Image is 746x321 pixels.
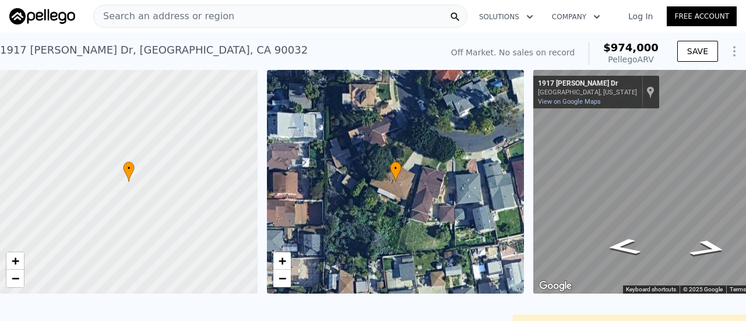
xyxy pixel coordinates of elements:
a: Zoom in [6,252,24,270]
div: • [390,161,402,182]
button: Company [543,6,610,27]
span: − [12,271,19,285]
span: Search an address or region [94,9,234,23]
span: • [390,163,402,174]
button: SAVE [677,41,718,62]
div: Pellego ARV [603,54,659,65]
div: [GEOGRAPHIC_DATA], [US_STATE] [538,89,637,96]
path: Go East, Ronda Dr [592,235,655,259]
button: Keyboard shortcuts [626,285,676,294]
div: • [123,161,135,182]
a: Zoom out [6,270,24,287]
span: − [278,271,286,285]
a: Free Account [667,6,737,26]
a: Zoom in [273,252,291,270]
span: $974,000 [603,41,659,54]
a: Zoom out [273,270,291,287]
button: Show Options [723,40,746,63]
a: Open this area in Google Maps (opens a new window) [536,278,575,294]
span: + [12,253,19,268]
img: Google [536,278,575,294]
a: View on Google Maps [538,98,601,105]
button: Solutions [470,6,543,27]
div: Off Market. No sales on record [451,47,575,58]
a: Show location on map [646,86,654,98]
a: Log In [614,10,667,22]
span: + [278,253,286,268]
div: 1917 [PERSON_NAME] Dr [538,79,637,89]
path: Go Northwest, Ronda Dr [673,235,744,262]
a: Terms (opens in new tab) [730,286,746,292]
span: • [123,163,135,174]
span: © 2025 Google [683,286,723,292]
img: Pellego [9,8,75,24]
